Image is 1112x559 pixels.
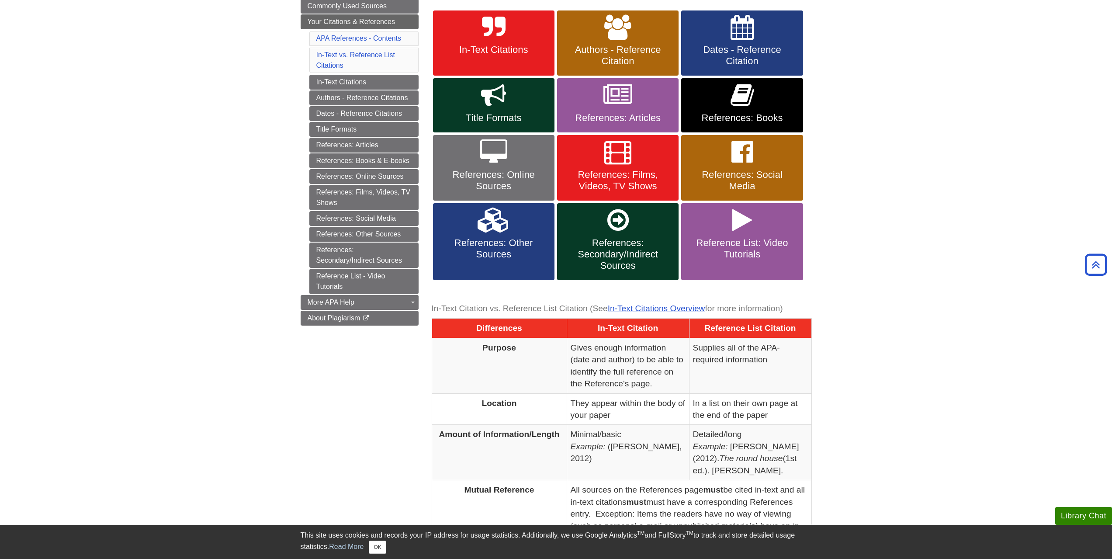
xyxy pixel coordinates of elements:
span: Differences [476,323,522,333]
a: In-Text Citations [309,75,419,90]
span: Authors - Reference Citation [564,44,672,67]
a: Read More [329,543,364,550]
a: Title Formats [433,78,554,132]
td: They appear within the body of your paper [567,393,689,425]
span: Dates - Reference Citation [688,44,796,67]
a: APA References - Contents [316,35,401,42]
span: About Plagiarism [308,314,360,322]
sup: TM [637,530,644,536]
a: References: Online Sources [433,135,554,201]
a: In-Text vs. Reference List Citations [316,51,395,69]
td: Supplies all of the APA-required information [689,338,811,393]
a: Your Citations & References [301,14,419,29]
button: Close [369,541,386,554]
span: Title Formats [440,112,548,124]
strong: must [703,485,723,494]
a: References: Social Media [681,135,803,201]
td: In a list on their own page at the end of the paper [689,393,811,425]
div: This site uses cookies and records your IP address for usage statistics. Additionally, we use Goo... [301,530,812,554]
span: References: Social Media [688,169,796,192]
span: References: Books [688,112,796,124]
span: More APA Help [308,299,354,306]
p: Amount of Information/Length [436,428,563,440]
a: Title Formats [309,122,419,137]
span: Reference List Citation [705,323,796,333]
a: Dates - Reference Citation [681,10,803,76]
a: Dates - Reference Citations [309,106,419,121]
em: Example: [571,442,606,451]
a: References: Social Media [309,211,419,226]
a: Reference List - Video Tutorials [309,269,419,294]
a: More APA Help [301,295,419,310]
a: References: Other Sources [433,203,554,280]
a: References: Secondary/Indirect Sources [557,203,679,280]
i: This link opens in a new window [362,316,370,321]
a: References: Films, Videos, TV Shows [309,185,419,210]
span: References: Films, Videos, TV Shows [564,169,672,192]
span: References: Online Sources [440,169,548,192]
a: Reference List: Video Tutorials [681,203,803,280]
a: Authors - Reference Citation [557,10,679,76]
a: References: Articles [309,138,419,153]
a: Authors - Reference Citations [309,90,419,105]
span: Your Citations & References [308,18,395,25]
td: Gives enough information (date and author) to be able to identify the full reference on the Refer... [567,338,689,393]
span: Reference List: Video Tutorials [688,237,796,260]
span: In-Text Citation [598,323,658,333]
th: Mutual Reference [432,480,567,548]
span: References: Articles [564,112,672,124]
em: Example: [693,442,728,451]
span: References: Secondary/Indirect Sources [564,237,672,271]
p: Purpose [436,342,563,354]
a: References: Online Sources [309,169,419,184]
td: Detailed/long [PERSON_NAME] (2012). (1st ed.). [PERSON_NAME]. [689,425,811,480]
a: References: Secondary/Indirect Sources [309,243,419,268]
a: References: Films, Videos, TV Shows [557,135,679,201]
a: References: Books [681,78,803,132]
span: References: Other Sources [440,237,548,260]
button: Library Chat [1055,507,1112,525]
span: Commonly Used Sources [308,2,387,10]
td: All sources on the References page be cited in-text and all in-text citations must have a corresp... [567,480,811,548]
a: In-Text Citations Overview [608,304,705,313]
th: Location [432,393,567,425]
a: References: Articles [557,78,679,132]
td: Minimal/basic ([PERSON_NAME], 2012) [567,425,689,480]
a: References: Books & E-books [309,153,419,168]
caption: In-Text Citation vs. Reference List Citation (See for more information) [432,299,812,319]
a: In-Text Citations [433,10,554,76]
strong: must [626,497,646,507]
span: In-Text Citations [440,44,548,56]
sup: TM [686,530,693,536]
a: About Plagiarism [301,311,419,326]
a: Back to Top [1082,259,1110,271]
i: The round house [719,454,783,463]
a: References: Other Sources [309,227,419,242]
